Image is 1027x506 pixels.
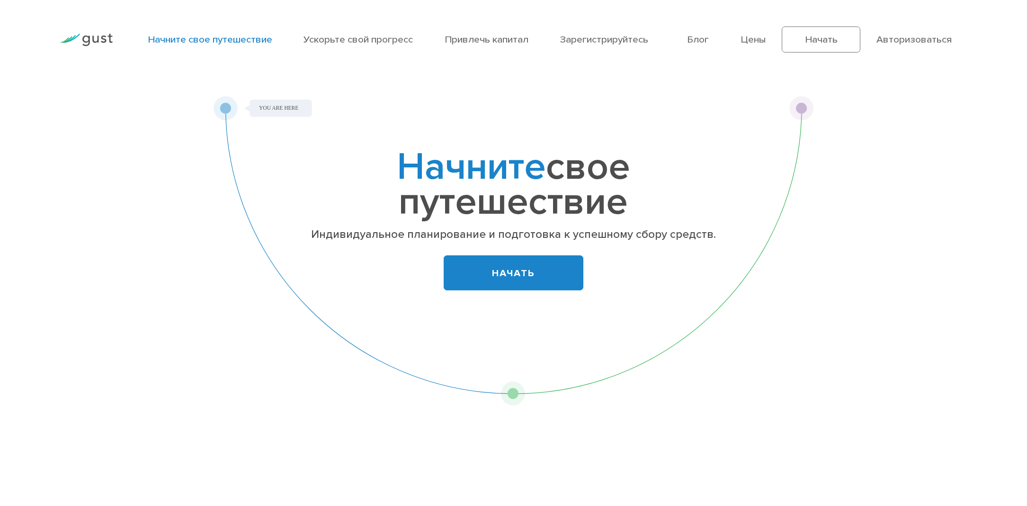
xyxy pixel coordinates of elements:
[148,34,272,45] a: Начните свое путешествие
[444,255,583,290] a: НАЧАТЬ
[782,26,860,52] a: Начать
[399,144,630,224] font: свое путешествие
[304,34,413,45] a: Ускорьте свой прогресс
[60,34,113,46] img: Логотип Порыва
[805,34,838,45] font: Начать
[741,34,766,45] a: Цены
[445,34,528,45] a: Привлечь капитал
[876,34,952,45] a: Авторизоваться
[560,34,648,45] a: Зарегистрируйтесь
[687,34,709,45] a: Блог
[492,267,535,279] font: НАЧАТЬ
[397,144,546,190] font: Начните
[311,227,716,241] font: Индивидуальное планирование и подготовка к успешному сбору средств.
